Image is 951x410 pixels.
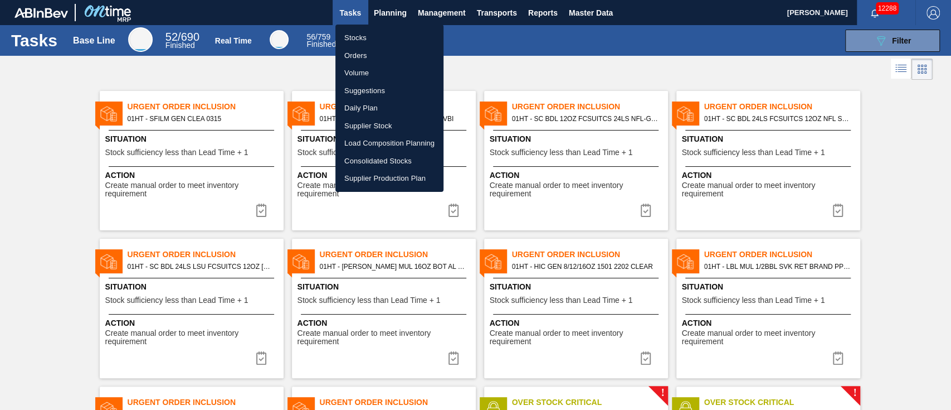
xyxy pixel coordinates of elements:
a: Consolidated Stocks [335,152,443,170]
a: Supplier Stock [335,117,443,135]
a: Suggestions [335,82,443,100]
a: Volume [335,64,443,82]
a: Orders [335,47,443,65]
a: Daily Plan [335,99,443,117]
a: Supplier Production Plan [335,170,443,187]
a: Stocks [335,29,443,47]
a: Load Composition Planning [335,134,443,152]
